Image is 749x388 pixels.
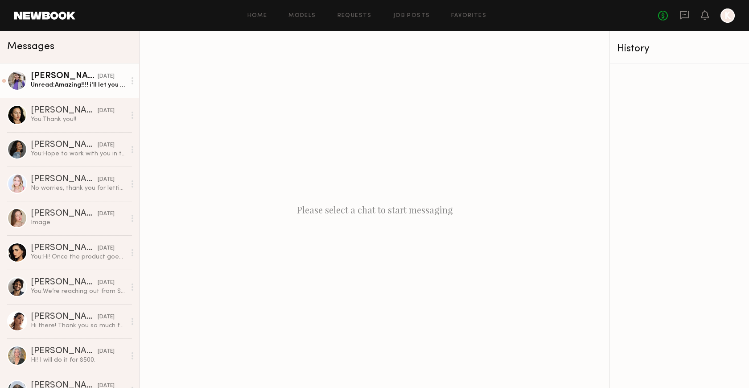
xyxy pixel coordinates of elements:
div: [DATE] [98,347,115,356]
span: Messages [7,42,54,52]
div: History [617,44,742,54]
a: Job Posts [393,13,430,19]
a: Requests [337,13,372,19]
div: [PERSON_NAME] [31,72,98,81]
div: [PERSON_NAME] [31,141,98,150]
div: [PERSON_NAME] [31,347,98,356]
div: Please select a chat to start messaging [140,31,609,388]
div: [DATE] [98,175,115,184]
div: [PERSON_NAME] [31,278,98,287]
div: [PERSON_NAME] [31,313,98,321]
div: [DATE] [98,107,115,115]
div: [DATE] [98,72,115,81]
div: Image [31,218,126,227]
a: Models [288,13,316,19]
a: K [720,8,735,23]
div: You: Hope to work with you in the future! [31,150,126,158]
div: You: Hi! Once the product goes live I can share! [31,253,126,261]
div: [PERSON_NAME] [31,209,98,218]
div: [PERSON_NAME] [31,106,98,115]
div: [PERSON_NAME] [31,244,98,253]
div: You: We’re reaching out from SUTRA—we’ll be at a trade show this week in [GEOGRAPHIC_DATA] at the... [31,287,126,296]
div: [DATE] [98,313,115,321]
div: [DATE] [98,244,115,253]
div: No worries, thank you for letting me know :) Looking forward to the shoot! [31,184,126,192]
div: Hi! I will do it for $500. [31,356,126,364]
div: [PERSON_NAME] [31,175,98,184]
div: You: Thank you!! [31,115,126,124]
a: Favorites [451,13,486,19]
div: [DATE] [98,210,115,218]
div: [DATE] [98,279,115,287]
div: Hi there! Thank you so much for reaching out and considering me for this opportunity , I’d love t... [31,321,126,330]
div: Unread: Amazing!!!! i'll let you know when I get the package [31,81,126,89]
a: Home [247,13,267,19]
div: [DATE] [98,141,115,150]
